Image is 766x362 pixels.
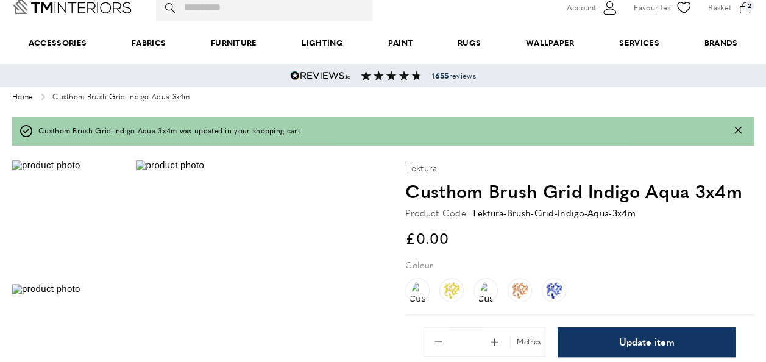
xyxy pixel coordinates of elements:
button: Close message [734,125,742,137]
a: Custhom Brush Grid Original Blue 3x4m [542,278,566,302]
a: Custhom Brush Grid Terra 3x4m [508,278,532,302]
span: Custhom Brush Grid Indigo Aqua 3x4m was updated in your shopping cart. [38,125,302,137]
a: Lighting [279,24,365,62]
a: Home [12,93,32,102]
img: Reviews.io 5 stars [290,71,351,80]
h1: Custhom Brush Grid Indigo Aqua 3x4m [405,178,754,204]
a: Rugs [435,24,503,62]
img: Custhom Brush Grid Terra 3x4m [511,282,528,299]
img: product photo [12,160,127,275]
img: Custhom Brush Grid Original Blue 3x4m [545,282,562,299]
span: Accessories [6,24,109,62]
button: Update item [558,327,736,357]
a: Fabrics [109,24,188,62]
a: Services [597,24,681,62]
a: Wallpaper [503,24,597,62]
a: Custhom Brush Grid Yellow 3x4m [439,278,464,302]
p: Colour [405,258,433,271]
button: Add 1 to quantity [481,329,507,355]
p: Tektura [405,160,437,175]
span: reviews [431,71,475,80]
div: Tektura-Brush-Grid-Indigo-Aqua-3x4m [472,205,636,220]
img: Reviews section [361,71,422,80]
img: Custhom Brush Grid Yellow 3x4m [443,282,460,299]
span: Account [567,1,596,14]
span: Favourites [634,1,670,14]
strong: Product Code [405,205,469,220]
a: Custhom Brush Grid Mono 3x4m [405,278,430,302]
div: Metres [510,336,544,347]
a: Paint [366,24,435,62]
span: Update item [619,337,674,347]
a: Brands [681,24,760,62]
a: Furniture [188,24,279,62]
a: Custhom Brush Grid Rust Aqua 3x4m [473,278,498,302]
span: Custhom Brush Grid Indigo Aqua 3x4m [52,93,190,102]
span: £0.00 [405,227,449,248]
strong: 1655 [431,70,449,81]
button: Remove 1 from quantity [425,329,451,355]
